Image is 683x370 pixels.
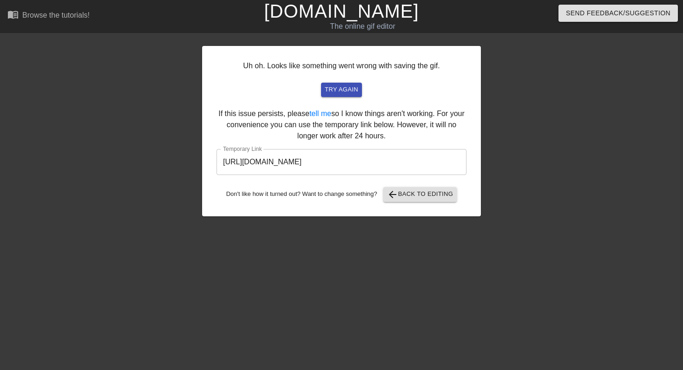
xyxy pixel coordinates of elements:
[558,5,678,22] button: Send Feedback/Suggestion
[387,189,453,200] span: Back to Editing
[202,46,481,216] div: Uh oh. Looks like something went wrong with saving the gif. If this issue persists, please so I k...
[321,83,362,97] button: try again
[232,21,493,32] div: The online gif editor
[387,189,398,200] span: arrow_back
[309,110,331,117] a: tell me
[325,84,358,95] span: try again
[383,187,457,202] button: Back to Editing
[7,9,19,20] span: menu_book
[566,7,670,19] span: Send Feedback/Suggestion
[264,1,419,21] a: [DOMAIN_NAME]
[217,149,466,175] input: bare
[217,187,466,202] div: Don't like how it turned out? Want to change something?
[7,9,90,23] a: Browse the tutorials!
[22,11,90,19] div: Browse the tutorials!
